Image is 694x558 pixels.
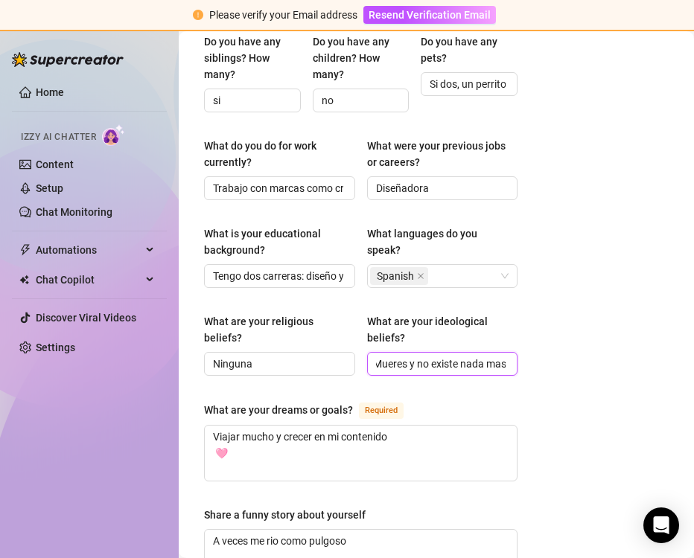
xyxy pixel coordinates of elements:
span: thunderbolt [19,244,31,256]
label: What were your previous jobs or careers? [367,138,518,170]
div: What are your dreams or goals? [204,402,353,418]
input: What languages do you speak? [431,267,434,285]
input: What are your religious beliefs? [213,356,343,372]
a: Chat Monitoring [36,206,112,218]
span: Required [359,403,404,419]
a: Settings [36,341,75,353]
a: Content [36,158,74,170]
div: Open Intercom Messenger [643,507,679,543]
span: Resend Verification Email [369,9,491,21]
div: Do you have any siblings? How many? [204,33,290,83]
input: Do you have any pets? [430,76,506,92]
label: Do you have any pets? [421,33,518,66]
label: What do you do for work currently? [204,138,355,170]
div: Do you have any pets? [421,33,507,66]
span: exclamation-circle [193,10,203,20]
img: Chat Copilot [19,275,29,285]
div: Please verify your Email address [209,7,357,23]
a: Home [36,86,64,98]
div: Do you have any children? How many? [313,33,399,83]
label: What are your ideological beliefs? [367,313,518,346]
span: close [417,272,424,280]
img: logo-BBDzfeDw.svg [12,52,124,67]
input: What are your ideological beliefs? [376,356,506,372]
a: Discover Viral Videos [36,312,136,324]
a: Setup [36,182,63,194]
textarea: What are your dreams or goals? [205,426,517,481]
div: What were your previous jobs or careers? [367,138,508,170]
div: What do you do for work currently? [204,138,345,170]
img: AI Chatter [102,124,125,146]
div: What is your educational background? [204,225,345,258]
label: Share a funny story about yourself [204,507,376,523]
label: What is your educational background? [204,225,355,258]
span: Izzy AI Chatter [21,130,96,144]
label: Do you have any siblings? How many? [204,33,301,83]
span: Automations [36,238,141,262]
label: Do you have any children? How many? [313,33,410,83]
div: What are your ideological beliefs? [367,313,508,346]
input: What is your educational background? [213,268,343,284]
div: What are your religious beliefs? [204,313,345,346]
input: What do you do for work currently? [213,180,343,196]
span: Chat Copilot [36,268,141,292]
label: What are your religious beliefs? [204,313,355,346]
input: Do you have any siblings? How many? [213,92,289,109]
button: Resend Verification Email [363,6,496,24]
label: What are your dreams or goals? [204,401,420,419]
div: What languages do you speak? [367,225,508,258]
input: What were your previous jobs or careers? [376,180,506,196]
input: Do you have any children? How many? [322,92,398,109]
span: Spanish [377,268,414,284]
div: Share a funny story about yourself [204,507,366,523]
label: What languages do you speak? [367,225,518,258]
span: Spanish [370,267,428,285]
